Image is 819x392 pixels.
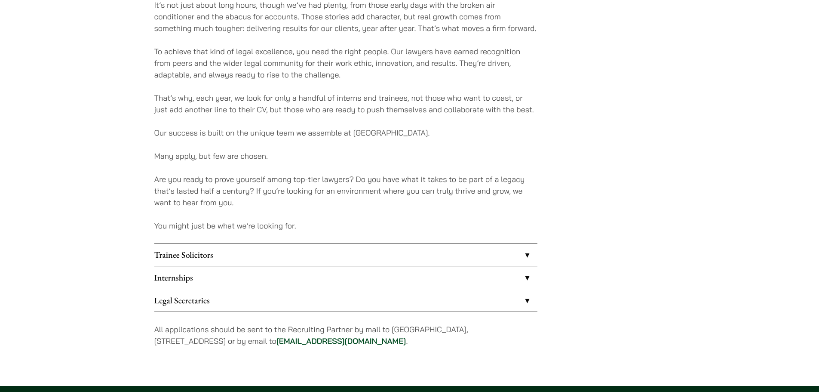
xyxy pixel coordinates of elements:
p: All applications should be sent to the Recruiting Partner by mail to [GEOGRAPHIC_DATA], [STREET_A... [154,324,537,347]
p: Our success is built on the unique team we assemble at [GEOGRAPHIC_DATA]. [154,127,537,139]
p: To achieve that kind of legal excellence, you need the right people. Our lawyers have earned reco... [154,46,537,80]
p: Many apply, but few are chosen. [154,150,537,162]
p: You might just be what we’re looking for. [154,220,537,231]
a: Internships [154,266,537,289]
a: Legal Secretaries [154,289,537,312]
p: Are you ready to prove yourself among top-tier lawyers? Do you have what it takes to be part of a... [154,173,537,208]
p: That’s why, each year, we look for only a handful of interns and trainees, not those who want to ... [154,92,537,115]
a: [EMAIL_ADDRESS][DOMAIN_NAME] [276,336,406,346]
a: Trainee Solicitors [154,244,537,266]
